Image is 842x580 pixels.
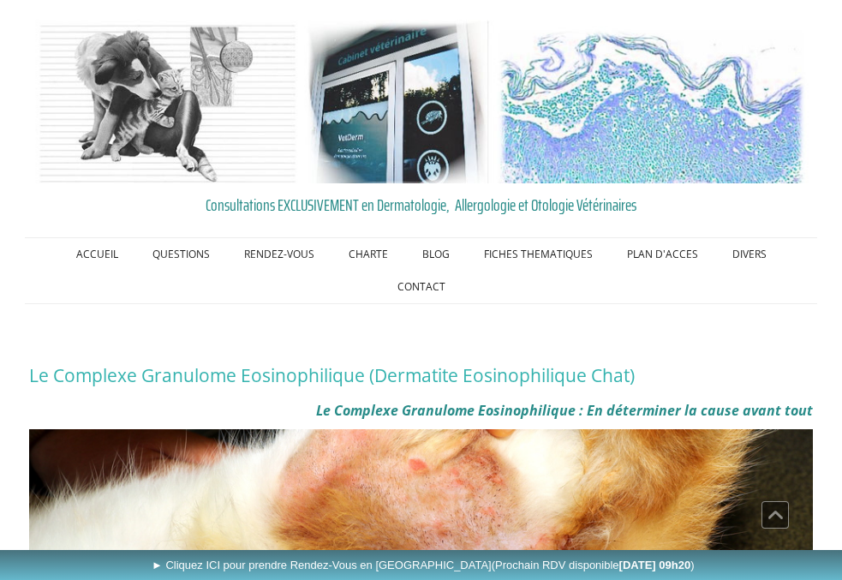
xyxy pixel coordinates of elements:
a: Défiler vers le haut [761,501,789,529]
h1: Le Complexe Granulome Eosinophilique (Dermatite Eosinophilique Chat) [29,364,814,386]
a: FICHES THEMATIQUES [467,238,610,271]
span: (Prochain RDV disponible ) [492,559,695,571]
b: [DATE] 09h20 [619,559,691,571]
a: DIVERS [715,238,784,271]
a: BLOG [405,238,467,271]
a: Consultations EXCLUSIVEMENT en Dermatologie, Allergologie et Otologie Vétérinaires [29,192,814,218]
a: RENDEZ-VOUS [227,238,331,271]
a: CONTACT [380,271,463,303]
a: CHARTE [331,238,405,271]
a: QUESTIONS [135,238,227,271]
a: ACCUEIL [59,238,135,271]
span: ► Cliquez ICI pour prendre Rendez-Vous en [GEOGRAPHIC_DATA] [152,559,695,571]
a: PLAN D'ACCES [610,238,715,271]
span: Défiler vers le haut [762,502,788,528]
b: Le Complexe Granulome Eosinophilique : En déterminer la cause avant tout [316,401,813,420]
